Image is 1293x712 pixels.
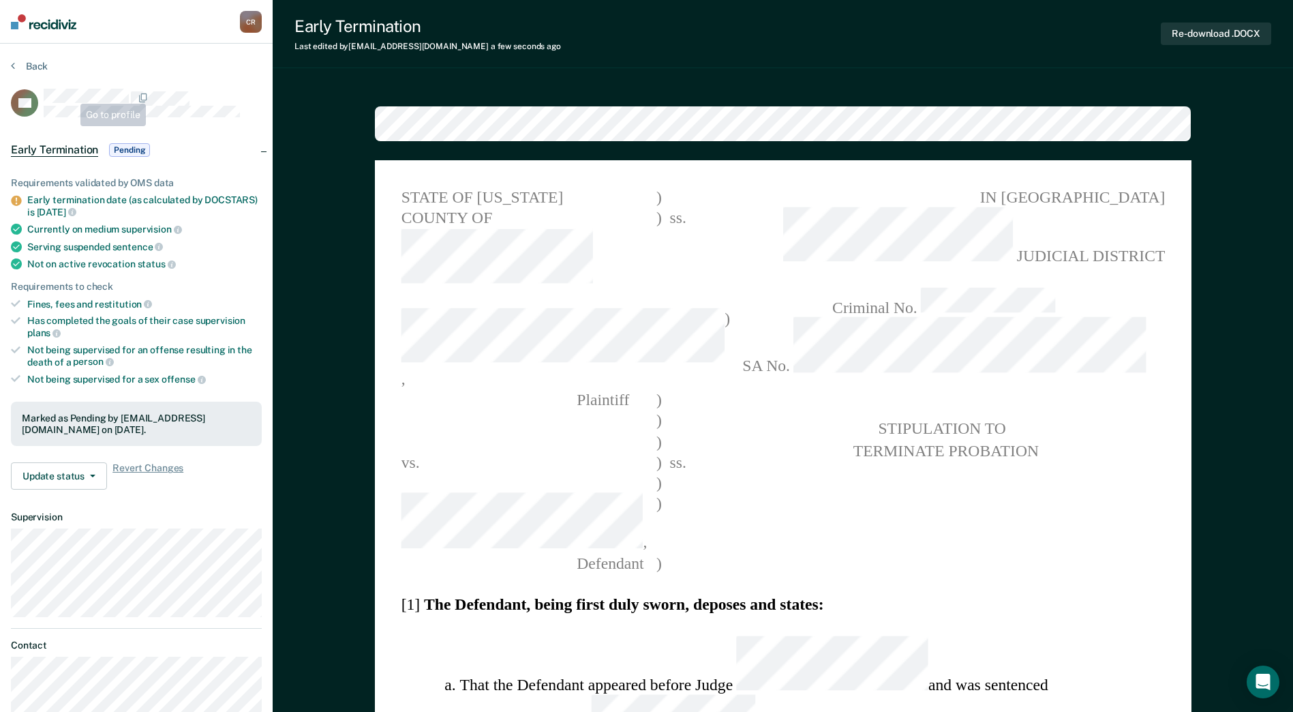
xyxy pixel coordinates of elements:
div: Has completed the goals of their case supervision [27,315,262,338]
span: ) [656,187,662,208]
div: Not being supervised for an offense resulting in the death of a [27,344,262,368]
span: ) [656,451,662,473]
span: Plaintiff [401,390,629,408]
span: ) [656,473,662,494]
span: ) [656,208,662,288]
button: CR [240,11,262,33]
div: Early termination date (as calculated by DOCSTARS) is [DATE] [27,194,262,218]
span: supervision [121,224,181,235]
div: Not on active revocation [27,258,262,270]
span: IN [GEOGRAPHIC_DATA] [723,187,1165,208]
span: ) [656,410,662,431]
dt: Supervision [11,511,262,523]
img: Recidiviz [11,14,76,29]
span: JUDICIAL DISTRICT [723,208,1165,267]
span: ) [656,431,662,452]
div: Marked as Pending by [EMAIL_ADDRESS][DOMAIN_NAME] on [DATE]. [22,413,251,436]
div: Open Intercom Messenger [1247,666,1279,698]
span: , [401,494,656,553]
div: Requirements validated by OMS data [11,177,262,189]
span: status [138,258,176,269]
span: ss. [661,208,693,288]
button: Back [11,60,48,72]
button: Re-download .DOCX [1161,23,1271,45]
span: Pending [109,143,150,157]
div: Not being supervised for a sex [27,373,262,385]
span: SA No. [723,318,1165,377]
dt: Contact [11,640,262,651]
span: sentence [112,241,164,252]
strong: The Defendant, being first duly sworn, deposes and states: [424,596,824,614]
span: COUNTY OF [401,208,656,288]
div: Currently on medium [27,223,262,235]
pre: STIPULATION TO TERMINATE PROBATION [723,419,1165,460]
button: Update status [11,462,107,490]
span: Defendant [401,554,643,572]
span: restitution [95,299,152,310]
div: Last edited by [EMAIL_ADDRESS][DOMAIN_NAME] [294,42,561,51]
span: STATE OF [US_STATE] [401,187,656,208]
span: Revert Changes [112,462,183,490]
div: Requirements to check [11,281,262,293]
span: plans [27,327,61,338]
span: ) [656,494,662,553]
span: Criminal No. [723,288,1165,318]
span: ss. [661,451,693,473]
div: C R [240,11,262,33]
span: a few seconds ago [491,42,561,51]
span: offense [162,374,206,385]
span: ) [656,552,662,574]
section: [1] [401,595,1165,616]
div: Fines, fees and [27,298,262,310]
span: vs. [401,453,419,471]
span: person [73,356,113,367]
span: ) [656,389,662,410]
div: Serving suspended [27,241,262,253]
span: Early Termination [11,143,98,157]
span: , [401,309,725,389]
div: Early Termination [294,16,561,36]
